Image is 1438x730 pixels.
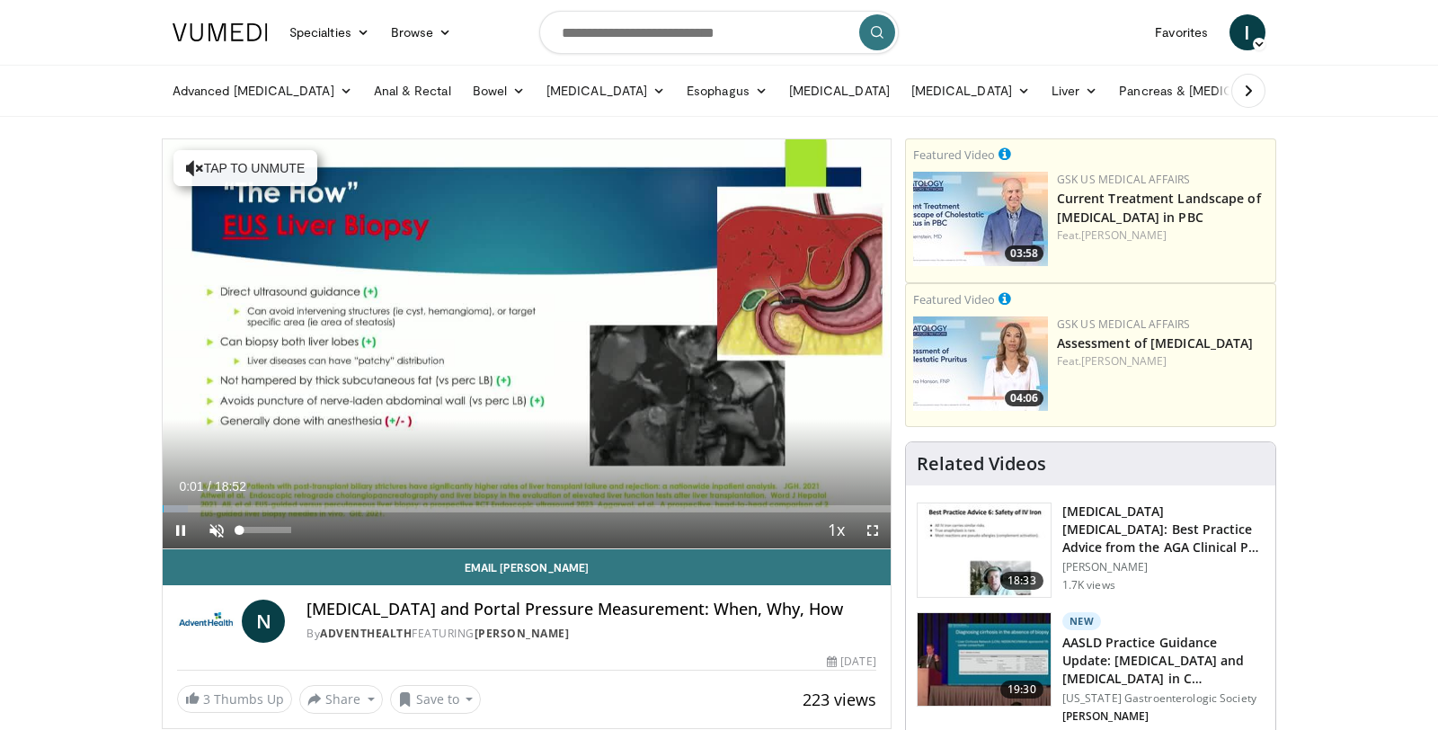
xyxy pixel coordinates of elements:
img: 50a6b64d-5d4b-403b-afd4-04c115c28dda.150x105_q85_crop-smart_upscale.jpg [918,613,1051,707]
video-js: Video Player [163,139,891,549]
a: Esophagus [676,73,778,109]
p: [US_STATE] Gastroenterologic Society [1062,691,1265,706]
button: Pause [163,512,199,548]
a: Email [PERSON_NAME] [163,549,891,585]
img: VuMedi Logo [173,23,268,41]
a: N [242,600,285,643]
a: I [1229,14,1265,50]
button: Tap to unmute [173,150,317,186]
a: GSK US Medical Affairs [1057,172,1191,187]
a: GSK US Medical Affairs [1057,316,1191,332]
img: 31b7e813-d228-42d3-be62-e44350ef88b5.jpg.150x105_q85_crop-smart_upscale.jpg [913,316,1048,411]
h4: Related Videos [917,453,1046,475]
div: Progress Bar [163,505,891,512]
small: Featured Video [913,291,995,307]
a: [MEDICAL_DATA] [536,73,676,109]
a: Pancreas & [MEDICAL_DATA] [1108,73,1318,109]
a: Specialties [279,14,380,50]
span: 04:06 [1005,390,1043,406]
a: 04:06 [913,316,1048,411]
a: 03:58 [913,172,1048,266]
a: [PERSON_NAME] [1081,353,1167,369]
a: AdventHealth [320,626,412,641]
div: [DATE] [827,654,875,670]
p: [PERSON_NAME] [1062,560,1265,574]
a: [PERSON_NAME] [475,626,570,641]
small: Featured Video [913,147,995,163]
p: [PERSON_NAME] [1062,709,1265,724]
span: 0:01 [179,479,203,494]
img: AdventHealth [177,600,235,643]
img: d1653e00-2c8d-43f1-b9d7-3bc1bf0d4299.150x105_q85_crop-smart_upscale.jpg [918,503,1051,597]
h3: [MEDICAL_DATA] [MEDICAL_DATA]: Best Practice Advice from the AGA Clinical P… [1062,503,1265,556]
h4: [MEDICAL_DATA] and Portal Pressure Measurement: When, Why, How [306,600,876,619]
div: Feat. [1057,227,1268,244]
img: 80648b2f-fef7-42cf-9147-40ea3e731334.jpg.150x105_q85_crop-smart_upscale.jpg [913,172,1048,266]
a: [MEDICAL_DATA] [778,73,901,109]
span: 03:58 [1005,245,1043,262]
span: 19:30 [1000,681,1043,699]
button: Save to [390,685,482,714]
a: 18:33 [MEDICAL_DATA] [MEDICAL_DATA]: Best Practice Advice from the AGA Clinical P… [PERSON_NAME] ... [917,503,1265,598]
span: 18:33 [1000,572,1043,590]
span: 223 views [803,689,876,710]
button: Fullscreen [855,512,891,548]
h3: AASLD Practice Guidance Update: [MEDICAL_DATA] and [MEDICAL_DATA] in C… [1062,634,1265,688]
input: Search topics, interventions [539,11,899,54]
a: [PERSON_NAME] [1081,227,1167,243]
a: [MEDICAL_DATA] [901,73,1041,109]
a: Current Treatment Landscape of [MEDICAL_DATA] in PBC [1057,190,1261,226]
a: Bowel [462,73,536,109]
p: 1.7K views [1062,578,1115,592]
div: By FEATURING [306,626,876,642]
a: Liver [1041,73,1108,109]
button: Playback Rate [819,512,855,548]
div: Volume Level [239,527,290,533]
button: Unmute [199,512,235,548]
a: Advanced [MEDICAL_DATA] [162,73,363,109]
span: 18:52 [215,479,246,494]
a: Favorites [1144,14,1219,50]
a: Browse [380,14,463,50]
a: 3 Thumbs Up [177,685,292,713]
p: New [1062,612,1102,630]
span: / [208,479,211,494]
a: Assessment of [MEDICAL_DATA] [1057,334,1254,352]
button: Share [299,685,383,714]
div: Feat. [1057,353,1268,369]
a: Anal & Rectal [363,73,462,109]
span: 3 [203,690,210,708]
